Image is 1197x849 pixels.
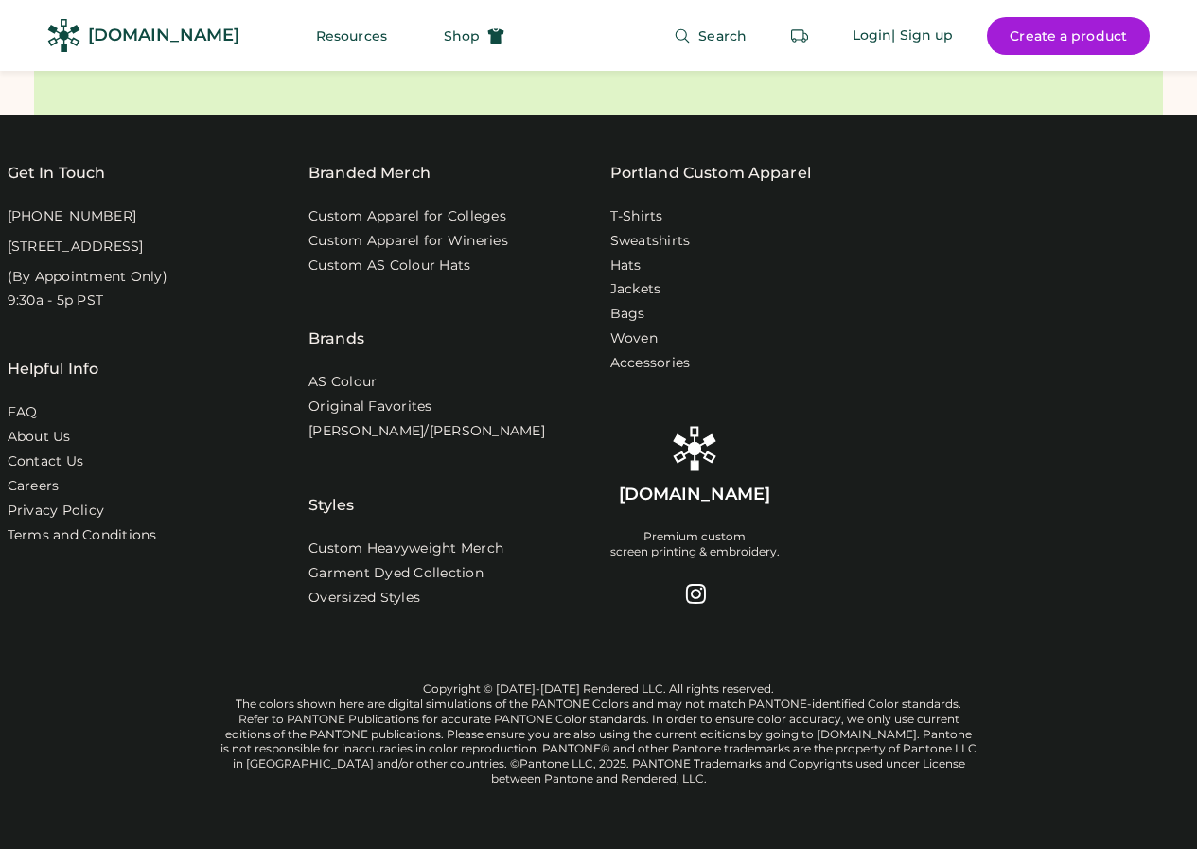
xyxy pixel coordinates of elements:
a: Jackets [610,280,661,299]
button: Search [651,17,769,55]
a: AS Colour [308,373,377,392]
a: FAQ [8,403,38,422]
span: Search [698,29,747,43]
img: Rendered Logo - Screens [47,19,80,52]
div: Branded Merch [308,162,431,185]
div: Premium custom screen printing & embroidery. [610,529,780,559]
div: 9:30a - 5p PST [8,292,104,310]
a: Oversized Styles [308,589,420,608]
span: Shop [444,29,480,43]
button: Retrieve an order [781,17,819,55]
a: Custom Apparel for Wineries [308,232,508,251]
a: Original Favorites [308,398,432,416]
div: (By Appointment Only) [8,268,167,287]
a: Accessories [610,354,691,373]
div: Terms and Conditions [8,526,157,545]
div: [DOMAIN_NAME] [619,483,770,506]
div: Styles [308,447,354,517]
a: Portland Custom Apparel [610,162,811,185]
a: Custom Heavyweight Merch [308,539,503,558]
a: T-Shirts [610,207,663,226]
a: Privacy Policy [8,502,105,521]
a: Contact Us [8,452,84,471]
div: [STREET_ADDRESS] [8,238,144,256]
div: Helpful Info [8,358,99,380]
button: Shop [421,17,527,55]
div: Login [853,27,892,45]
div: | Sign up [891,27,953,45]
div: [PHONE_NUMBER] [8,207,137,226]
img: Rendered Logo - Screens [672,426,717,471]
a: Custom AS Colour Hats [308,256,470,275]
a: Garment Dyed Collection [308,564,484,583]
a: [PERSON_NAME]/[PERSON_NAME] [308,422,545,441]
iframe: Front Chat [1107,764,1188,845]
div: Get In Touch [8,162,106,185]
a: Sweatshirts [610,232,691,251]
button: Resources [293,17,410,55]
div: Brands [308,280,364,350]
a: About Us [8,428,71,447]
a: Woven [610,329,658,348]
a: Careers [8,477,60,496]
div: [DOMAIN_NAME] [88,24,239,47]
a: Bags [610,305,645,324]
a: Hats [610,256,642,275]
div: Copyright © [DATE]-[DATE] Rendered LLC. All rights reserved. The colors shown here are digital si... [220,681,977,787]
button: Create a product [987,17,1150,55]
a: Custom Apparel for Colleges [308,207,506,226]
